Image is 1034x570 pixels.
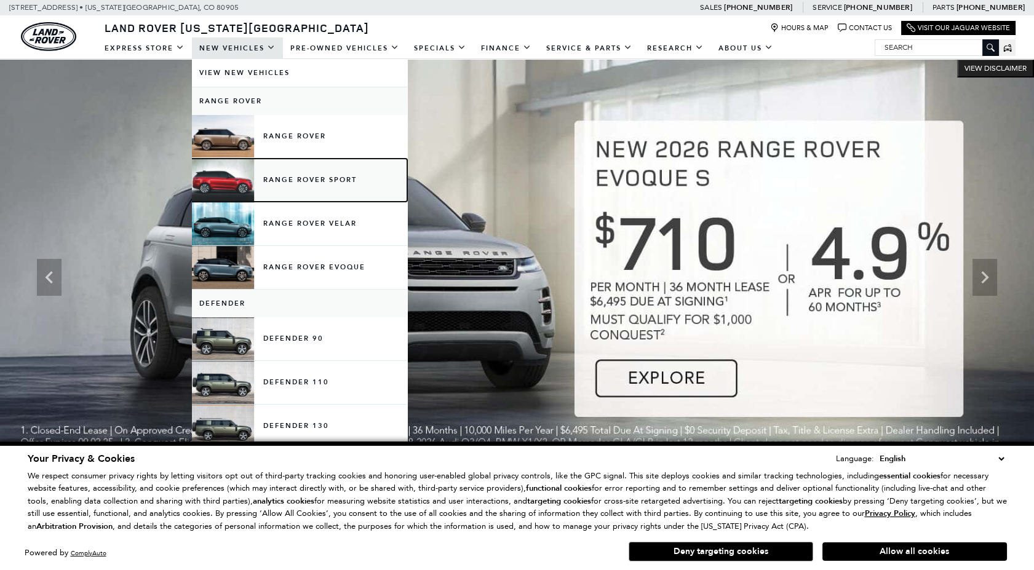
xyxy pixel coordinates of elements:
a: Defender 130 [192,405,407,448]
a: Privacy Policy [865,509,915,518]
strong: essential cookies [879,470,941,481]
span: Sales [700,3,722,12]
a: [PHONE_NUMBER] [844,2,912,12]
p: We respect consumer privacy rights by letting visitors opt out of third-party tracking cookies an... [28,470,1007,533]
strong: Arbitration Provision [36,521,113,532]
button: VIEW DISCLAIMER [957,59,1034,77]
a: Range Rover Sport [192,159,407,202]
a: Range Rover Evoque [192,246,407,289]
a: Research [640,38,711,59]
a: ComplyAuto [71,549,106,557]
nav: Main Navigation [97,38,781,59]
span: Your Privacy & Cookies [28,452,135,465]
a: Finance [474,38,539,59]
div: Language: [836,454,874,462]
a: EXPRESS STORE [97,38,192,59]
span: VIEW DISCLAIMER [964,63,1027,73]
a: Visit Our Jaguar Website [907,23,1010,33]
span: Service [813,3,841,12]
a: Pre-Owned Vehicles [283,38,407,59]
a: Defender 110 [192,361,407,404]
strong: targeting cookies [527,496,591,507]
input: Search [875,40,998,55]
a: [PHONE_NUMBER] [724,2,792,12]
strong: targeting cookies [779,496,843,507]
a: Defender [192,290,407,317]
a: About Us [711,38,781,59]
a: Land Rover [US_STATE][GEOGRAPHIC_DATA] [97,20,376,35]
a: Defender 90 [192,317,407,360]
select: Language Select [877,452,1007,465]
a: Range Rover [192,87,407,115]
a: [STREET_ADDRESS] • [US_STATE][GEOGRAPHIC_DATA], CO 80905 [9,3,239,12]
a: Hours & Map [770,23,829,33]
div: Powered by [25,549,106,557]
a: View New Vehicles [192,59,407,87]
a: Range Rover [192,115,407,158]
a: New Vehicles [192,38,283,59]
div: Previous [37,259,62,296]
a: land-rover [21,22,76,51]
button: Allow all cookies [822,542,1007,561]
a: Service & Parts [539,38,640,59]
a: Specials [407,38,474,59]
strong: analytics cookies [253,496,314,507]
span: Land Rover [US_STATE][GEOGRAPHIC_DATA] [105,20,369,35]
span: Parts [933,3,955,12]
u: Privacy Policy [865,508,915,519]
strong: functional cookies [526,483,592,494]
button: Deny targeting cookies [629,542,813,561]
a: Contact Us [838,23,892,33]
a: Range Rover Velar [192,202,407,245]
img: Land Rover [21,22,76,51]
div: Next [972,259,997,296]
a: [PHONE_NUMBER] [956,2,1025,12]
